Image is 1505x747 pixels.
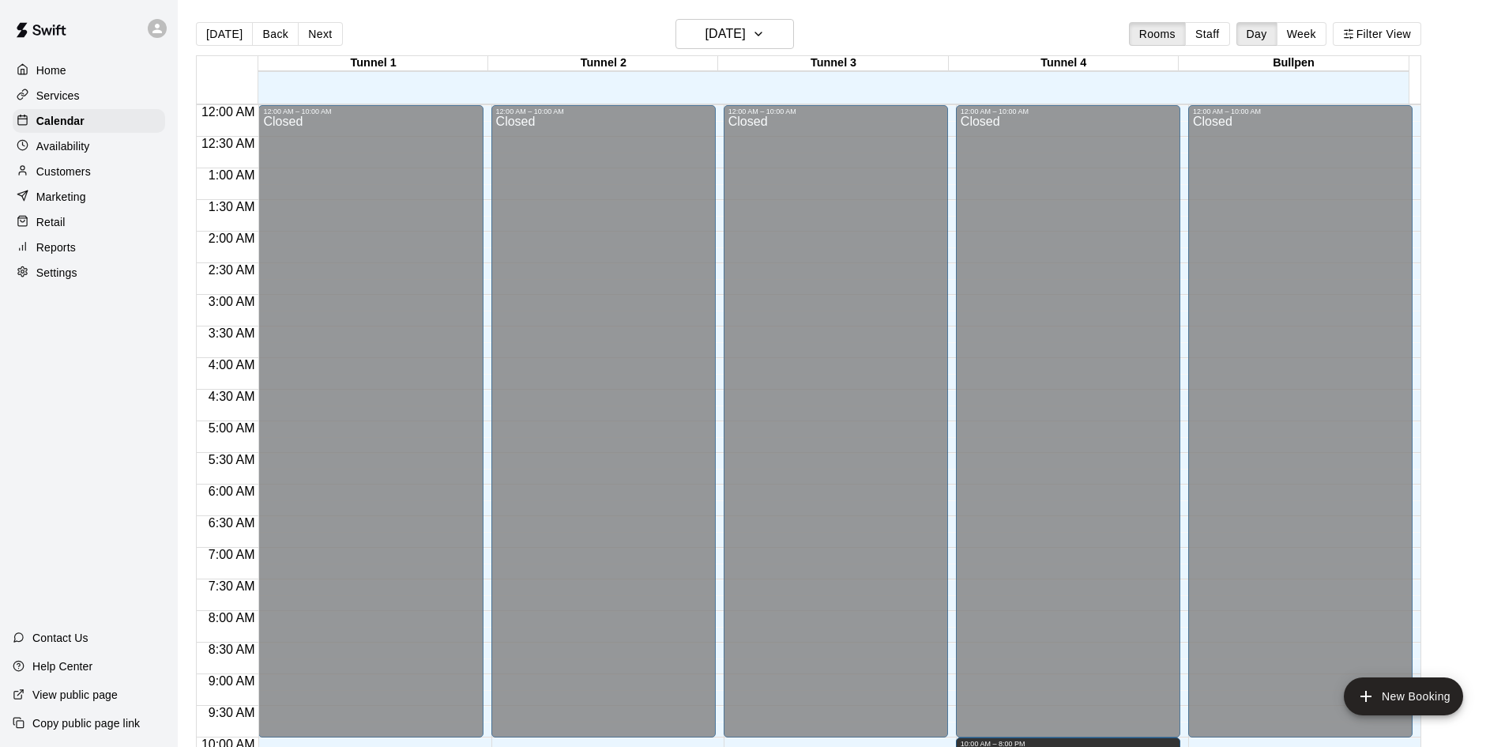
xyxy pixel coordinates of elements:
[36,240,76,255] p: Reports
[36,62,66,78] p: Home
[32,658,92,674] p: Help Center
[491,105,716,738] div: 12:00 AM – 10:00 AM: Closed
[36,138,90,154] p: Availability
[13,261,165,285] a: Settings
[198,137,259,150] span: 12:30 AM
[32,630,88,646] p: Contact Us
[718,56,948,71] div: Tunnel 3
[1129,22,1186,46] button: Rooms
[205,168,259,182] span: 1:00 AM
[205,200,259,213] span: 1:30 AM
[949,56,1179,71] div: Tunnel 4
[205,485,259,498] span: 6:00 AM
[205,548,259,561] span: 7:00 AM
[205,674,259,688] span: 9:00 AM
[263,108,478,115] div: 12:00 AM – 10:00 AM
[205,232,259,245] span: 2:00 AM
[1333,22,1421,46] button: Filter View
[1179,56,1409,71] div: Bullpen
[205,516,259,530] span: 6:30 AM
[196,22,253,46] button: [DATE]
[36,88,80,104] p: Services
[1193,115,1408,743] div: Closed
[728,115,943,743] div: Closed
[1277,22,1326,46] button: Week
[205,579,259,593] span: 7:30 AM
[205,453,259,466] span: 5:30 AM
[252,22,299,46] button: Back
[205,390,259,403] span: 4:30 AM
[205,326,259,340] span: 3:30 AM
[496,115,711,743] div: Closed
[36,189,86,205] p: Marketing
[298,22,342,46] button: Next
[205,295,259,308] span: 3:00 AM
[36,214,66,230] p: Retail
[205,358,259,372] span: 4:00 AM
[961,115,1176,743] div: Closed
[13,236,165,259] a: Reports
[728,108,943,115] div: 12:00 AM – 10:00 AM
[205,706,259,719] span: 9:30 AM
[32,715,140,731] p: Copy public page link
[675,19,794,49] button: [DATE]
[496,108,711,115] div: 12:00 AM – 10:00 AM
[13,109,165,133] a: Calendar
[263,115,478,743] div: Closed
[13,58,165,82] a: Home
[1344,677,1463,715] button: add
[36,164,91,179] p: Customers
[724,105,948,738] div: 12:00 AM – 10:00 AM: Closed
[956,105,1180,738] div: 12:00 AM – 10:00 AM: Closed
[36,265,77,281] p: Settings
[205,421,259,435] span: 5:00 AM
[1193,108,1408,115] div: 12:00 AM – 10:00 AM
[13,160,165,183] a: Customers
[205,643,259,656] span: 8:30 AM
[32,687,118,703] p: View public page
[205,263,259,277] span: 2:30 AM
[198,105,259,119] span: 12:00 AM
[961,108,1176,115] div: 12:00 AM – 10:00 AM
[488,56,718,71] div: Tunnel 2
[36,113,85,129] p: Calendar
[1188,105,1413,738] div: 12:00 AM – 10:00 AM: Closed
[13,134,165,158] a: Availability
[258,56,488,71] div: Tunnel 1
[705,23,746,45] h6: [DATE]
[13,84,165,108] a: Services
[1236,22,1277,46] button: Day
[13,185,165,209] a: Marketing
[205,611,259,624] span: 8:00 AM
[13,210,165,234] a: Retail
[1185,22,1230,46] button: Staff
[258,105,483,738] div: 12:00 AM – 10:00 AM: Closed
